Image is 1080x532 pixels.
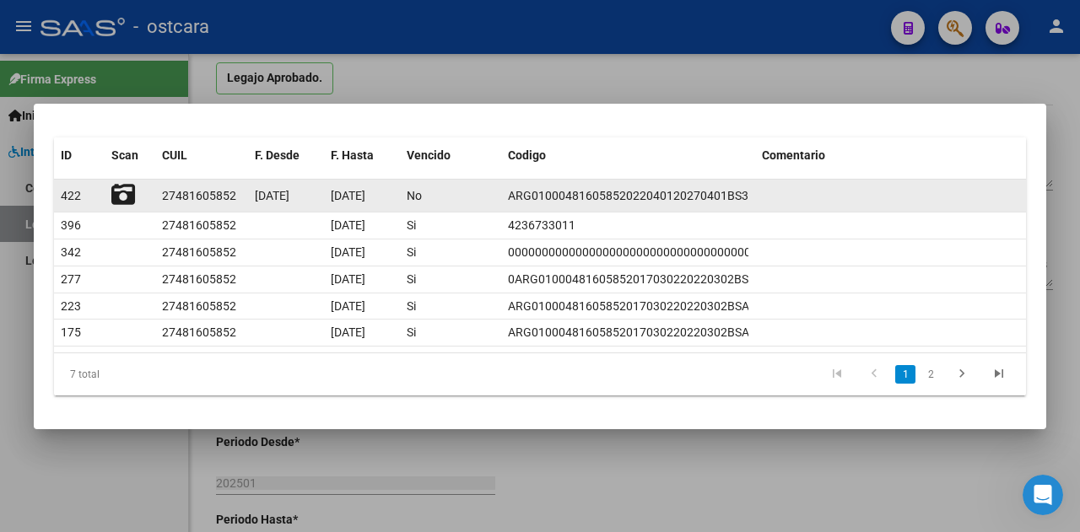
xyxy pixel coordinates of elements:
[762,148,825,162] span: Comentario
[407,272,416,286] span: Si
[61,148,72,162] span: ID
[983,365,1015,384] a: go to last page
[61,218,81,232] span: 396
[61,272,81,286] span: 277
[105,137,155,174] datatable-header-cell: Scan
[331,218,365,232] span: [DATE]
[162,297,236,316] div: 27481605852
[508,148,546,162] span: Codigo
[508,272,783,286] span: 0ARG01000481605852017030220220302BSAS374
[248,137,324,174] datatable-header-cell: F. Desde
[331,299,365,313] span: [DATE]
[162,216,236,235] div: 27481605852
[155,137,248,174] datatable-header-cell: CUIL
[331,245,365,259] span: [DATE]
[162,270,236,289] div: 27481605852
[508,218,575,232] span: 4236733011
[61,325,81,339] span: 175
[162,148,187,162] span: CUIL
[61,189,81,202] span: 422
[400,137,501,174] datatable-header-cell: Vencido
[501,137,755,174] datatable-header-cell: Codigo
[54,137,105,174] datatable-header-cell: ID
[407,299,416,313] span: Si
[893,360,918,389] li: page 1
[111,148,138,162] span: Scan
[918,360,943,389] li: page 2
[255,148,300,162] span: F. Desde
[407,245,416,259] span: Si
[755,137,1026,174] datatable-header-cell: Comentario
[858,365,890,384] a: go to previous page
[324,137,400,174] datatable-header-cell: F. Hasta
[508,189,762,202] span: ARG01000481605852022040120270401BS384
[162,243,236,262] div: 27481605852
[407,148,451,162] span: Vencido
[162,186,236,206] div: 27481605852
[331,148,374,162] span: F. Hasta
[331,189,365,202] span: [DATE]
[821,365,853,384] a: go to first page
[407,325,416,339] span: Si
[407,218,416,232] span: Si
[255,189,289,202] span: [DATE]
[61,245,81,259] span: 342
[407,189,422,202] span: No
[508,245,778,259] span: 0000000000000000000000000000000000000000
[61,299,81,313] span: 223
[895,365,915,384] a: 1
[331,325,365,339] span: [DATE]
[921,365,941,384] a: 2
[1023,475,1063,515] iframe: Intercom live chat
[331,272,365,286] span: [DATE]
[508,299,783,313] span: ARG01000481605852017030220220302BSAS3740
[54,353,246,395] div: 7 total
[508,325,783,339] span: ARG01000481605852017030220220302BSAS3740
[162,323,236,342] div: 27481605852
[946,365,978,384] a: go to next page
